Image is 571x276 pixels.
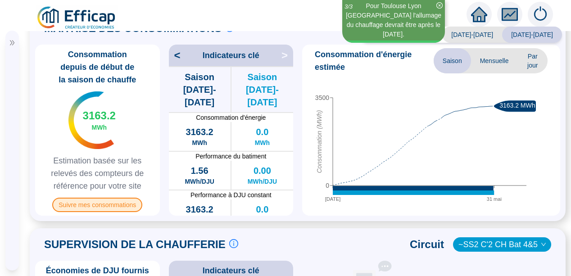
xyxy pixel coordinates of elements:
i: 3 / 3 [344,3,353,10]
span: MWh [255,138,270,147]
span: > [281,48,293,63]
span: Consommation depuis de début de la saison de chauffe [39,48,156,86]
span: MWh [92,123,107,132]
span: Suivre mes consommations [52,198,142,212]
span: SUPERVISION DE LA CHAUFFERIE [44,237,226,252]
span: [DATE]-[DATE] [442,27,502,43]
span: Estimation basée sur les relevés des compteurs de référence pour votre site [39,154,156,192]
span: 0.00 [254,164,271,177]
div: Pour Toulouse Lyon [GEOGRAPHIC_DATA] l'allumage du chauffage devrait être après le [DATE]. [344,1,444,39]
span: down [541,242,546,247]
span: close-circle [436,2,443,9]
span: info-circle [229,239,238,248]
span: MWh [192,138,207,147]
span: [DATE]-[DATE] [502,27,562,43]
span: Mensuelle [471,48,518,73]
span: 0.0 [256,126,268,138]
tspan: [DATE] [325,196,341,201]
span: fund [502,6,518,23]
span: 3163.2 [186,126,213,138]
span: 3163.2 [83,109,116,123]
tspan: Consommation (MWh) [316,110,323,173]
span: Saison [DATE]-[DATE] [169,71,231,109]
span: Consommation d'énergie [169,113,294,122]
span: 3163.2 [186,203,213,216]
tspan: 31 mai [487,196,502,201]
span: home [471,6,487,23]
span: 1.56 [191,164,208,177]
span: Indicateurs clé [203,49,259,62]
span: < [169,48,181,63]
span: Circuit [410,237,444,252]
span: Par jour [518,48,548,73]
img: alerts [528,2,553,27]
span: Performance à DJU constant [169,190,294,199]
text: 3163.2 MWh [499,102,535,109]
span: ~SS2 C'2 CH Bat 4&5 [458,238,546,251]
span: Saison [434,48,471,73]
span: Consommation d'énergie estimée [315,48,434,73]
span: MWh/DJU [248,177,277,186]
img: indicateur températures [68,91,114,149]
span: 0.0 [256,203,268,216]
img: efficap energie logo [36,5,118,31]
span: Performance du batiment [169,152,294,161]
span: double-right [9,40,15,46]
span: Saison [DATE]-[DATE] [231,71,293,109]
tspan: 0 [326,181,329,189]
tspan: 3500 [315,94,329,101]
span: MWh/DJU [185,177,214,186]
